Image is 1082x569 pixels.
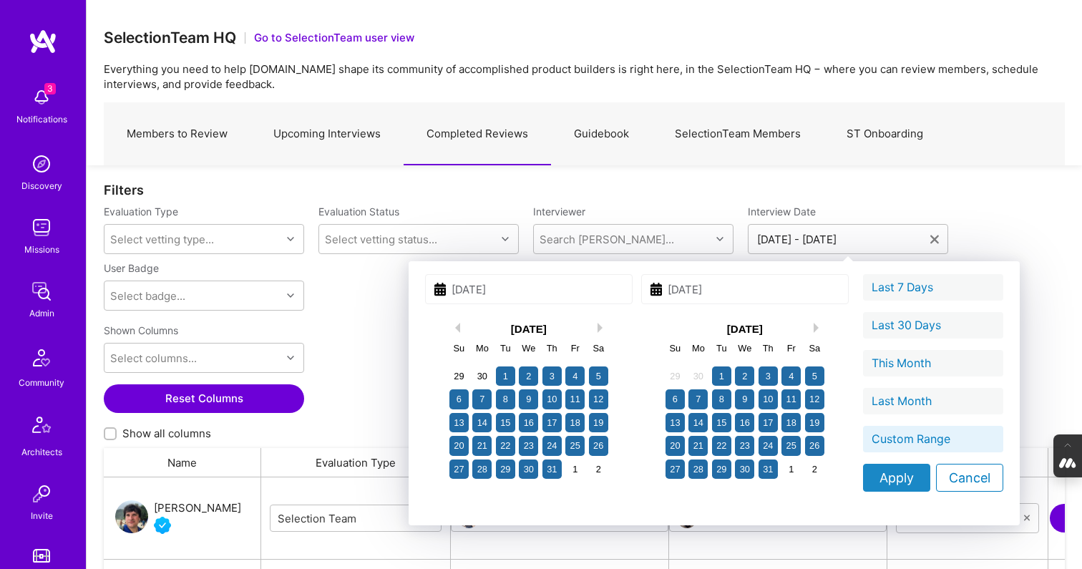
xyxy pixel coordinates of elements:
[496,389,515,409] div: Choose Tuesday, July 8th, 2025
[759,459,778,479] div: Choose Thursday, July 31st, 2025
[589,413,608,432] div: Choose Saturday, July 19th, 2025
[666,366,685,386] div: Not available Sunday, June 29th, 2025
[666,436,685,455] div: Choose Sunday, July 20th, 2025
[735,389,754,409] div: Choose Wednesday, July 9th, 2025
[589,459,608,479] div: Choose Saturday, August 2nd, 2025
[781,436,801,455] div: Choose Friday, July 25th, 2025
[110,351,197,366] div: Select columns...
[24,410,59,444] img: Architects
[122,426,211,441] span: Show all columns
[805,459,824,479] div: Choose Saturday, August 2nd, 2025
[287,235,294,243] i: icon Chevron
[502,235,509,243] i: icon Chevron
[261,448,451,477] div: Evaluation Type
[24,341,59,375] img: Community
[519,389,538,409] div: Choose Wednesday, July 9th, 2025
[250,103,404,165] a: Upcoming Interviews
[863,464,930,492] div: Apply
[104,103,250,165] a: Members to Review
[496,366,515,386] div: Choose Tuesday, July 1st, 2025
[565,459,585,479] div: Choose Friday, August 1st, 2025
[805,339,824,358] div: Sa
[27,150,56,178] img: discovery
[44,83,56,94] span: 3
[496,413,515,432] div: Choose Tuesday, July 15th, 2025
[735,339,754,358] div: We
[29,29,57,54] img: logo
[104,324,178,337] label: Shown Columns
[449,436,469,455] div: Choose Sunday, July 20th, 2025
[712,436,731,455] div: Choose Tuesday, July 22nd, 2025
[735,366,754,386] div: Choose Wednesday, July 2nd, 2025
[565,366,585,386] div: Choose Friday, July 4th, 2025
[519,436,538,455] div: Choose Wednesday, July 23rd, 2025
[519,459,538,479] div: Choose Wednesday, July 30th, 2025
[824,103,946,165] a: ST Onboarding
[781,366,801,386] div: Choose Friday, July 4th, 2025
[449,413,469,432] div: Choose Sunday, July 13th, 2025
[404,103,551,165] a: Completed Reviews
[757,232,930,246] input: Select date range...
[666,389,685,409] div: Choose Sunday, July 6th, 2025
[781,339,801,358] div: Fr
[496,459,515,479] div: Choose Tuesday, July 29th, 2025
[598,323,608,333] button: Next Month
[27,83,56,112] img: bell
[542,436,562,455] div: Choose Thursday, July 24th, 2025
[29,306,54,321] div: Admin
[27,277,56,306] img: admin teamwork
[104,205,178,218] label: Evaluation Type
[805,366,824,386] div: Choose Saturday, July 5th, 2025
[472,436,492,455] div: Choose Monday, July 21st, 2025
[154,500,241,517] div: [PERSON_NAME]
[759,389,778,409] div: Choose Thursday, July 10th, 2025
[325,232,437,247] div: Select vetting status...
[663,364,826,480] div: month 2025-07
[589,366,608,386] div: Choose Saturday, July 5th, 2025
[565,389,585,409] div: Choose Friday, July 11th, 2025
[759,436,778,455] div: Choose Thursday, July 24th, 2025
[519,339,538,358] div: We
[712,339,731,358] div: Tu
[565,413,585,432] div: Choose Friday, July 18th, 2025
[449,389,469,409] div: Choose Sunday, July 6th, 2025
[21,178,62,193] div: Discovery
[27,213,56,242] img: teamwork
[104,448,261,477] div: Name
[589,389,608,409] div: Choose Saturday, July 12th, 2025
[863,274,1003,301] div: Last 7 Days
[805,436,824,455] div: Choose Saturday, July 26th, 2025
[666,339,685,358] div: Su
[688,366,708,386] div: Not available Monday, June 30th, 2025
[104,62,1065,92] p: Everything you need to help [DOMAIN_NAME] shape its community of accomplished product builders is...
[805,389,824,409] div: Choose Saturday, July 12th, 2025
[759,413,778,432] div: Choose Thursday, July 17th, 2025
[519,366,538,386] div: Choose Wednesday, July 2nd, 2025
[712,366,731,386] div: Choose Tuesday, July 1st, 2025
[759,366,778,386] div: Choose Thursday, July 3rd, 2025
[589,436,608,455] div: Choose Saturday, July 26th, 2025
[863,426,1003,452] div: Custom Range
[16,112,67,127] div: Notifications
[104,183,1065,198] div: Filters
[759,339,778,358] div: Th
[735,436,754,455] div: Choose Wednesday, July 23rd, 2025
[735,459,754,479] div: Choose Wednesday, July 30th, 2025
[449,366,469,386] div: Choose Sunday, June 29th, 2025
[254,30,414,45] button: Go to SelectionTeam user view
[688,413,708,432] div: Choose Monday, July 14th, 2025
[589,339,608,358] div: Sa
[688,339,708,358] div: Mo
[496,436,515,455] div: Choose Tuesday, July 22nd, 2025
[115,500,148,533] img: User Avatar
[450,323,460,333] button: Previous Month
[540,232,674,247] div: Search [PERSON_NAME]...
[781,389,801,409] div: Choose Friday, July 11th, 2025
[565,339,585,358] div: Fr
[666,459,685,479] div: Choose Sunday, July 27th, 2025
[652,103,824,165] a: SelectionTeam Members
[805,413,824,432] div: Choose Saturday, July 19th, 2025
[712,459,731,479] div: Choose Tuesday, July 29th, 2025
[712,413,731,432] div: Choose Tuesday, July 15th, 2025
[551,103,652,165] a: Guidebook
